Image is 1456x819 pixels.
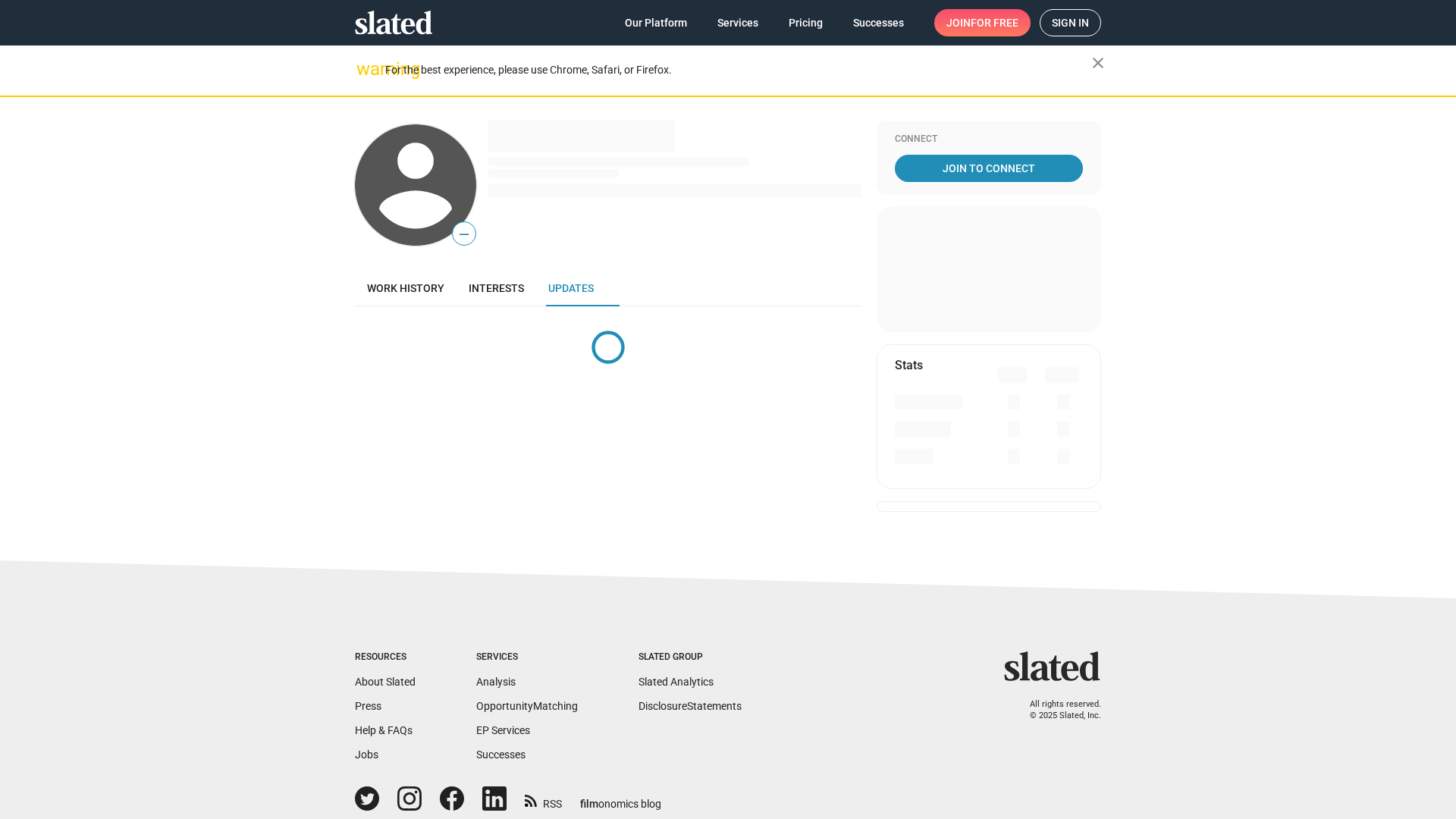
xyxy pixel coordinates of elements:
a: Joinfor free [934,9,1031,36]
a: Press [355,700,381,712]
a: Join To Connect [895,155,1083,182]
div: Connect [895,133,1083,146]
span: Updates [548,282,594,294]
div: Services [476,651,578,664]
a: Updates [536,270,606,306]
a: Sign in [1040,9,1101,36]
a: Services [705,9,770,36]
a: OpportunityMatching [476,700,578,712]
span: film [580,798,598,810]
span: Interests [469,282,524,294]
div: Resources [355,651,416,664]
span: Join [946,9,1018,36]
div: Slated Group [639,651,742,664]
p: All rights reserved. © 2025 Slated, Inc. [1014,699,1101,721]
mat-icon: warning [356,60,375,78]
a: DisclosureStatements [639,700,742,712]
a: EP Services [476,724,530,736]
a: Our Platform [613,9,699,36]
a: Help & FAQs [355,724,413,736]
a: Slated Analytics [639,676,714,688]
a: Successes [841,9,916,36]
span: for free [971,9,1018,36]
span: Work history [367,282,444,294]
a: Jobs [355,748,378,761]
a: Analysis [476,676,516,688]
mat-card-title: Stats [895,357,923,373]
a: About Slated [355,676,416,688]
a: Pricing [777,9,835,36]
span: Services [717,9,758,36]
a: Successes [476,748,526,761]
span: Sign in [1052,10,1089,36]
span: — [453,224,475,244]
span: Pricing [789,9,823,36]
div: For the best experience, please use Chrome, Safari, or Firefox. [385,60,1092,80]
span: Our Platform [625,9,687,36]
a: RSS [525,788,562,811]
span: Successes [853,9,904,36]
a: Work history [355,270,457,306]
a: filmonomics blog [580,785,661,811]
mat-icon: close [1089,54,1107,72]
span: Join To Connect [898,155,1080,182]
a: Interests [457,270,536,306]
